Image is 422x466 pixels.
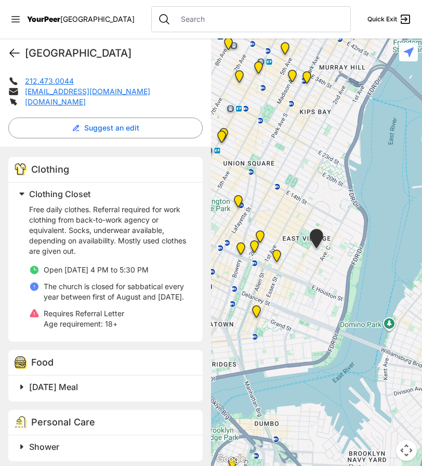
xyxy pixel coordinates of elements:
div: Lower East Side Youth Drop-in Center. Yellow doors with grey buzzer on the right [250,305,263,322]
div: Manhattan [308,229,325,252]
div: Antonio Olivieri Drop-in Center [222,37,235,54]
span: Shower [29,442,59,452]
a: [DOMAIN_NAME] [25,97,86,106]
span: Clothing Closet [29,189,90,199]
div: Maryhouse [254,230,267,247]
p: Requires Referral Letter [44,308,124,319]
span: Open [DATE] 4 PM to 5:30 PM [44,265,149,274]
a: YourPeer[GEOGRAPHIC_DATA] [27,16,135,22]
img: Google [214,452,248,466]
a: 212.473.0044 [25,76,74,85]
div: New Location, Headquarters [233,70,246,87]
div: Church of St. Francis Xavier - Front Entrance [217,128,230,145]
span: [DATE] Meal [29,382,78,392]
span: Clothing [31,164,69,175]
button: Suggest an edit [8,118,203,138]
p: The church is closed for sabbatical every year between first of August and [DATE]. [44,281,190,302]
div: St. Joseph House [248,240,261,257]
span: Suggest an edit [84,123,139,133]
a: [EMAIL_ADDRESS][DOMAIN_NAME] [25,87,150,96]
div: Greater New York City [286,70,299,86]
div: Back of the Church [215,131,228,147]
a: Quick Exit [367,13,412,25]
button: Map camera controls [396,440,417,461]
input: Search [175,14,344,24]
div: Headquarters [252,61,265,78]
a: Open this area in Google Maps (opens a new window) [214,452,248,466]
span: Quick Exit [367,15,397,23]
span: YourPeer [27,15,60,23]
div: Mainchance Adult Drop-in Center [300,71,313,88]
p: 18+ [44,319,124,329]
span: [GEOGRAPHIC_DATA] [60,15,135,23]
div: Bowery Campus [234,242,247,259]
span: Age requirement: [44,319,103,328]
div: University Community Social Services (UCSS) [270,250,283,266]
span: Food [31,357,54,368]
span: Personal Care [31,417,95,428]
p: Free daily clothes. Referral required for work clothing from back-to-work agency or equivalent. S... [29,204,190,256]
div: Harvey Milk High School [232,195,245,212]
h1: [GEOGRAPHIC_DATA] [25,46,203,60]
